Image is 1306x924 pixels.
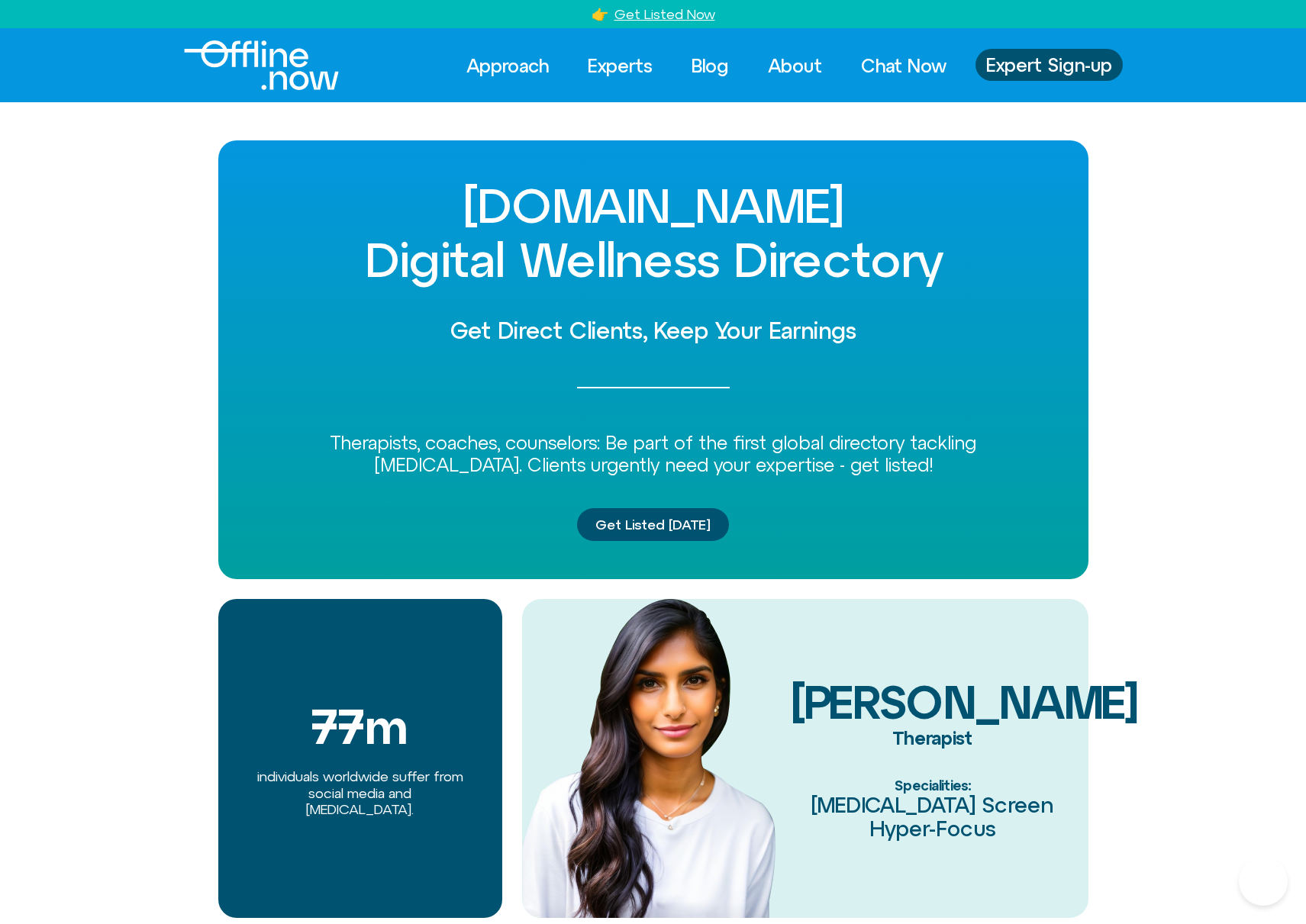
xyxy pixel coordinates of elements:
[614,6,715,22] a: Get Listed Now
[595,517,711,533] span: Get Listed [DATE]
[1239,857,1288,906] iframe: Botpress
[678,49,743,82] a: Blog
[184,40,313,90] div: Logo
[257,768,463,817] span: individuals worldwide suffer from social media and [MEDICAL_DATA].
[847,49,960,82] a: Chat Now
[256,179,1050,286] h1: [DOMAIN_NAME] Digital Wellness Directory
[592,6,608,22] a: 👉
[975,49,1123,81] a: Expert Sign-up
[184,40,339,90] img: offline.now
[364,700,408,753] span: m
[330,432,976,475] span: Therapists, coaches, counselors: Be part of the first global directory tackling [MEDICAL_DATA]. C...
[754,49,836,82] a: About
[895,778,970,794] span: Specialities:
[453,49,960,82] nav: Menu
[811,793,1053,841] span: [MEDICAL_DATA] Screen Hyper-Focus
[577,508,729,542] a: Get Listed [DATE]
[311,700,364,753] span: 77
[256,318,1050,343] h2: Get Direct Clients, Keep Your Earnings
[791,676,1138,729] span: [PERSON_NAME]
[453,49,563,82] a: Approach
[574,49,666,82] a: Experts
[892,727,972,749] span: Therapist
[986,55,1112,75] span: Expert Sign-up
